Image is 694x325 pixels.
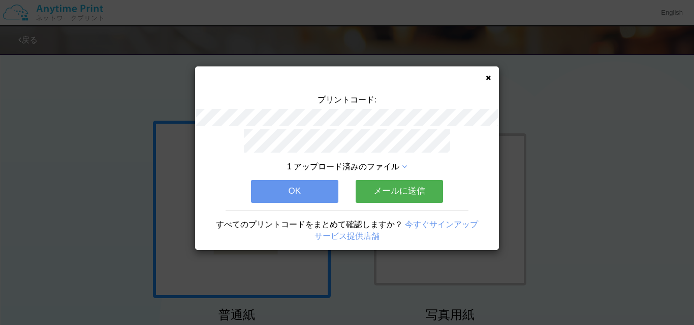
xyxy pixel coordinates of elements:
[318,95,376,104] span: プリントコード:
[405,220,478,229] a: 今すぐサインアップ
[216,220,403,229] span: すべてのプリントコードをまとめて確認しますか？
[287,162,399,171] span: 1 アップロード済みのファイル
[251,180,338,202] button: OK
[314,232,380,240] a: サービス提供店舗
[356,180,443,202] button: メールに送信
